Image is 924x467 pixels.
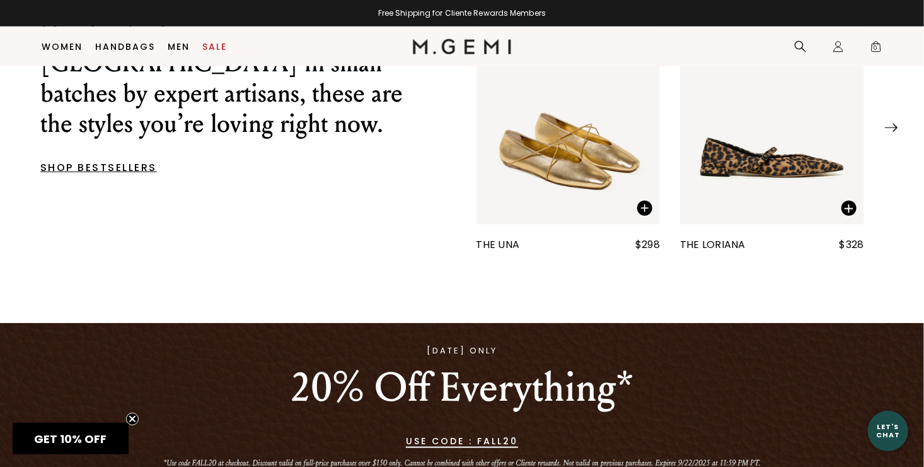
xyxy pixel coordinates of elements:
[840,237,864,252] div: $328
[96,42,156,52] a: Handbags
[868,423,908,439] div: Let's Chat
[290,345,635,357] p: [DATE] ONLY
[870,43,882,56] span: 0
[35,431,107,447] span: GET 10% OFF
[40,18,416,139] p: Handcrafted in [GEOGRAPHIC_DATA] in small batches by expert artisans, these are the styles you’re...
[885,124,898,132] img: Next Arrow
[476,237,520,252] div: The Una
[40,164,416,172] p: SHOP BESTSELLERS
[680,237,746,252] div: The Loriana
[635,237,660,252] div: $298
[203,42,228,52] a: Sale
[42,42,83,52] a: Women
[406,426,518,456] a: USE CODE : FALL20
[13,423,129,454] div: GET 10% OFFClose teaser
[168,42,190,52] a: Men
[290,365,635,411] p: 20% Off Everything*
[413,39,512,54] img: M.Gemi
[126,413,139,425] button: Close teaser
